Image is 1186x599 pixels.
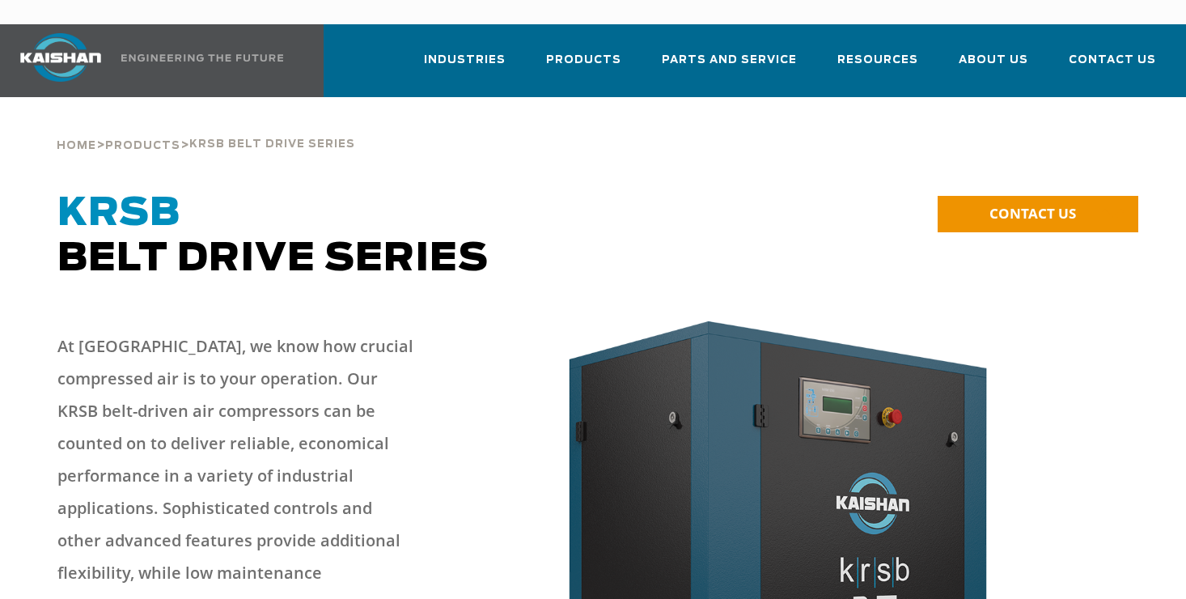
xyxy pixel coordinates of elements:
[837,51,918,70] span: Resources
[57,194,489,278] span: Belt Drive Series
[546,51,621,70] span: Products
[662,39,797,94] a: Parts and Service
[938,196,1138,232] a: CONTACT US
[424,51,506,70] span: Industries
[121,54,283,62] img: Engineering the future
[57,97,355,159] div: > >
[1069,51,1156,70] span: Contact Us
[57,141,96,151] span: Home
[1069,39,1156,94] a: Contact Us
[57,194,180,233] span: KRSB
[959,51,1028,70] span: About Us
[105,141,180,151] span: Products
[959,39,1028,94] a: About Us
[546,39,621,94] a: Products
[989,204,1076,223] span: CONTACT US
[662,51,797,70] span: Parts and Service
[105,138,180,152] a: Products
[424,39,506,94] a: Industries
[837,39,918,94] a: Resources
[189,139,355,150] span: krsb belt drive series
[57,138,96,152] a: Home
